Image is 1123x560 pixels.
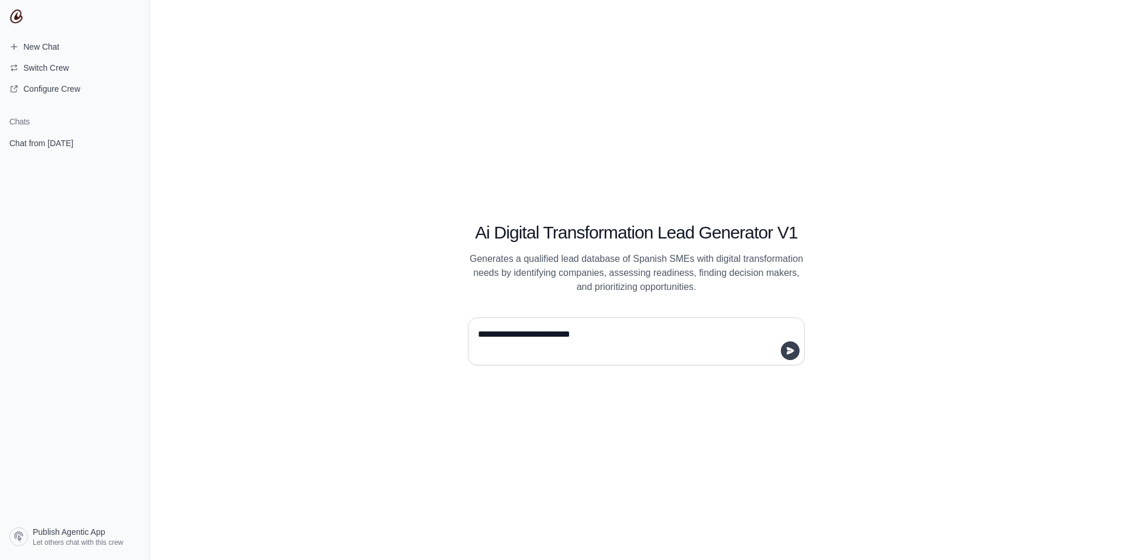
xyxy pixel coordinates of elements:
div: Widget de chat [1065,504,1123,560]
iframe: Chat Widget [1065,504,1123,560]
span: Configure Crew [23,83,80,95]
h1: Ai Digital Transformation Lead Generator V1 [468,222,805,243]
span: Publish Agentic App [33,526,105,538]
a: Chat from [DATE] [5,132,144,154]
a: Configure Crew [5,79,144,98]
span: Switch Crew [23,62,69,74]
a: Publish Agentic App Let others chat with this crew [5,523,144,551]
button: Switch Crew [5,58,144,77]
a: New Chat [5,37,144,56]
p: Generates a qualified lead database of Spanish SMEs with digital transformation needs by identify... [468,252,805,294]
span: New Chat [23,41,59,53]
span: Chat from [DATE] [9,137,73,149]
span: Let others chat with this crew [33,538,123,547]
img: CrewAI Logo [9,9,23,23]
